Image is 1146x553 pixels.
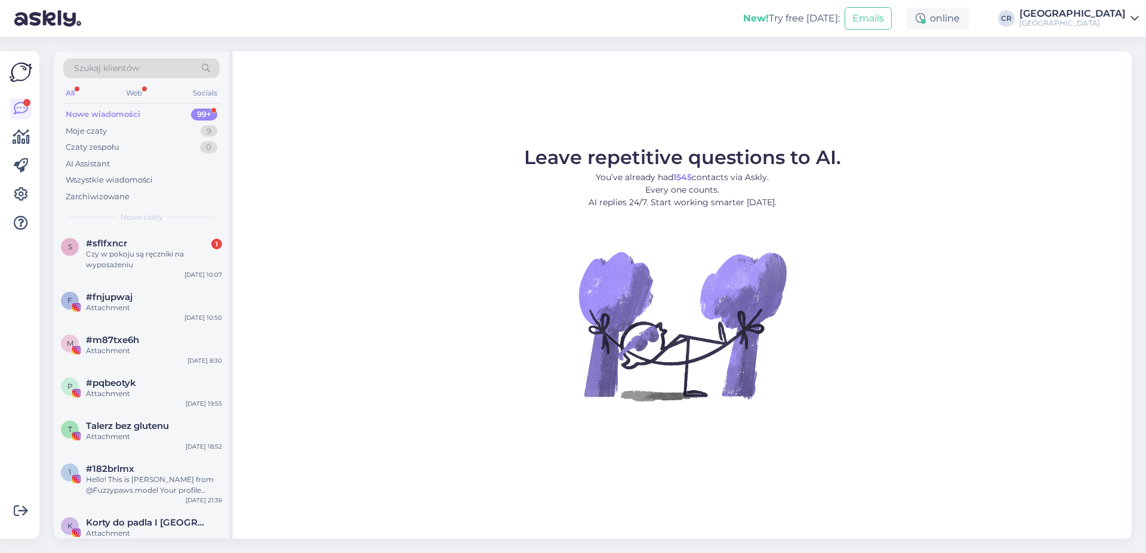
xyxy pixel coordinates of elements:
div: Czaty zespołu [66,141,119,153]
div: [DATE] 10:07 [184,270,222,279]
span: 1 [69,468,71,477]
div: Attachment [86,528,222,539]
a: [GEOGRAPHIC_DATA][GEOGRAPHIC_DATA] [1019,9,1139,28]
span: Leave repetitive questions to AI. [524,146,841,169]
span: #sflfxncr [86,238,127,249]
div: CR [998,10,1015,27]
div: Attachment [86,388,222,399]
span: Korty do padla I Szczecin [86,517,210,528]
span: m [67,339,73,348]
span: Szukaj klientów [74,62,139,75]
div: [DATE] 8:30 [187,356,222,365]
div: Wszystkie wiadomości [66,174,153,186]
span: Talerz bez glutenu [86,421,169,431]
span: #m87txe6h [86,335,139,345]
span: #182brlmx [86,464,134,474]
span: K [67,521,73,530]
div: 1 [211,239,222,249]
div: Attachment [86,345,222,356]
div: AI Assistant [66,158,110,170]
div: [DATE] 19:55 [186,399,222,408]
div: Hello! This is [PERSON_NAME] from @Fuzzypaws.model Your profile caught our eye We are a world Fam... [86,474,222,496]
b: 1545 [673,172,692,183]
div: Socials [190,85,220,101]
span: #fnjupwaj [86,292,133,302]
span: s [68,242,72,251]
div: [GEOGRAPHIC_DATA] [1019,18,1126,28]
div: Try free [DATE]: [743,11,840,26]
div: 9 [201,125,217,137]
div: [DATE] 21:36 [186,496,222,505]
span: f [67,296,72,305]
span: Nowe czaty [121,212,163,223]
div: Attachment [86,302,222,313]
span: p [67,382,73,391]
div: Attachment [86,431,222,442]
span: #pqbeotyk [86,378,136,388]
div: 0 [200,141,217,153]
div: Zarchiwizowane [66,191,130,203]
img: Askly Logo [10,61,32,84]
div: All [63,85,77,101]
div: Moje czaty [66,125,107,137]
div: [DATE] 18:52 [186,442,222,451]
div: 99+ [191,109,217,121]
div: Nowe wiadomości [66,109,140,121]
div: Web [124,85,144,101]
button: Emails [845,7,892,30]
b: New! [743,13,769,24]
div: [GEOGRAPHIC_DATA] [1019,9,1126,18]
div: Czy w pokoju są ręczniki na wyposażeniu [86,249,222,270]
span: T [68,425,72,434]
div: online [906,8,969,29]
p: You’ve already had contacts via Askly. Every one counts. AI replies 24/7. Start working smarter [... [524,171,841,209]
img: No Chat active [575,218,790,433]
div: [DATE] 10:50 [184,313,222,322]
